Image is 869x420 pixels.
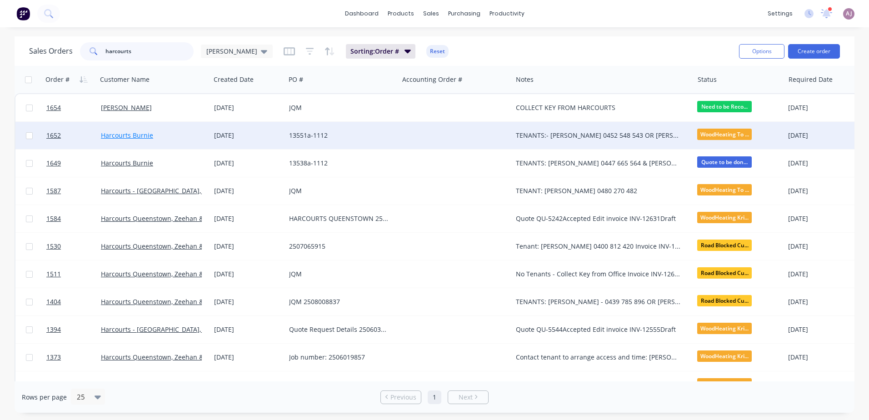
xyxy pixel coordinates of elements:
a: Harcourts Queenstown, Zeehan & [PERSON_NAME] [101,214,256,223]
div: [DATE] [214,242,282,251]
div: 13551a-1112 [289,131,390,140]
span: 1394 [46,325,61,334]
h1: Sales Orders [29,47,73,55]
div: [DATE] [788,353,860,362]
a: [PERSON_NAME] [101,103,152,112]
span: Quote to be don... [697,156,752,168]
div: [DATE] [214,353,282,362]
div: TENANTS: [PERSON_NAME] - 0439 785 896 OR [PERSON_NAME] - 0488 749 367 Invoice INV-12606Awaiting p... [516,297,681,306]
a: Previous page [381,393,421,402]
span: Road Blocked Cu... [697,267,752,279]
span: Previous [390,393,416,402]
div: Created Date [214,75,254,84]
span: 1587 [46,186,61,195]
a: Harcourts Queenstown, Zeehan & [PERSON_NAME] [101,270,256,278]
a: 1654 [46,94,101,121]
div: [DATE] [788,131,860,140]
a: 1587 [46,177,101,205]
div: [DATE] [788,270,860,279]
div: Quote QU-5242Accepted Edit invoice INV-12631Draft [516,214,681,223]
div: products [383,7,419,20]
a: Harcourts Burnie [101,131,153,140]
div: [DATE] [214,297,282,306]
div: Quote QU-5544Accepted Edit invoice INV-12555Draft [516,325,681,334]
div: TENANT: [PERSON_NAME] 0480 270 482 [516,186,681,195]
a: 1404 [46,288,101,315]
a: Harcourts Queenstown, Zeehan & [PERSON_NAME] [101,242,256,250]
div: JQM [289,103,390,112]
div: [DATE] [788,159,860,168]
a: 1652 [46,122,101,149]
a: 1394 [46,316,101,343]
div: [DATE] [788,297,860,306]
div: Status [698,75,717,84]
a: dashboard [340,7,383,20]
span: 1530 [46,242,61,251]
ul: Pagination [377,390,492,404]
span: WoodHeating To ... [697,378,752,390]
a: 1530 [46,233,101,260]
span: 1654 [46,103,61,112]
div: Accounting Order # [402,75,462,84]
a: Harcourts Queenstown, Zeehan & [PERSON_NAME] [101,353,256,361]
a: 1511 [46,260,101,288]
div: JQM [289,186,390,195]
a: Harcourts - [GEOGRAPHIC_DATA], Rosebery, [GEOGRAPHIC_DATA] [101,380,297,389]
a: 1373 [46,344,101,371]
div: 2504037668 [289,380,390,390]
div: PO # [289,75,303,84]
button: Create order [788,44,840,59]
span: 1649 [46,159,61,168]
div: [DATE] [788,325,860,334]
a: 1584 [46,205,101,232]
div: [DATE] [788,214,860,223]
a: Next page [448,393,488,402]
a: Page 1 is your current page [428,390,441,404]
div: TENANTS: [PERSON_NAME] 0447 665 564 & [PERSON_NAME] 0414 424 854 [516,159,681,168]
span: WoodHeating Kri... [697,350,752,362]
div: [DATE] [214,186,282,195]
div: JQM [289,270,390,279]
a: 1649 [46,150,101,177]
a: 1240 [46,371,101,399]
div: [DATE] [214,131,282,140]
div: settings [763,7,797,20]
span: WoodHeating Kri... [697,323,752,334]
span: AJ [846,10,852,18]
div: 2507065915 [289,242,390,251]
div: sales [419,7,444,20]
span: Need to be Reco... [697,101,752,112]
div: Quote Request Details 2506036249 [289,325,390,334]
div: 13538a-1112 [289,159,390,168]
div: JQM 2508008837 [289,297,390,306]
span: Rows per page [22,393,67,402]
div: Order # [45,75,70,84]
button: Sorting:Order # [346,44,415,59]
a: Harcourts - [GEOGRAPHIC_DATA], Rosebery, [GEOGRAPHIC_DATA] [101,325,297,334]
img: Factory [16,7,30,20]
span: 1240 [46,380,61,390]
span: Sorting: Order # [350,47,399,56]
div: COLLECT KEY FROM HARCOURTS [516,103,681,112]
div: HARCOURTS QUEENSTOWN 2508027551 [289,214,390,223]
span: Road Blocked Cu... [697,295,752,306]
span: Next [459,393,473,402]
div: COLLECT KEY FROM OFFICE [516,380,681,390]
div: [DATE] [788,103,860,112]
span: 1652 [46,131,61,140]
span: 1511 [46,270,61,279]
span: 1373 [46,353,61,362]
div: purchasing [444,7,485,20]
div: [DATE] [214,380,282,390]
span: 1584 [46,214,61,223]
div: No Tenants - Collect Key from Office Invoice INV-12616Awaiting payment Quote QU-5646Sent [516,270,681,279]
input: Search... [105,42,194,60]
div: Job number: 2506019857 [289,353,390,362]
button: Reset [426,45,449,58]
div: Notes [516,75,534,84]
div: [DATE] [214,270,282,279]
a: Harcourts Burnie [101,159,153,167]
div: Customer Name [100,75,150,84]
div: Contact tenant to arrange access and time: [PERSON_NAME] - 0409432955 [PERSON_NAME] - 0423227303 ... [516,353,681,362]
button: Options [739,44,784,59]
